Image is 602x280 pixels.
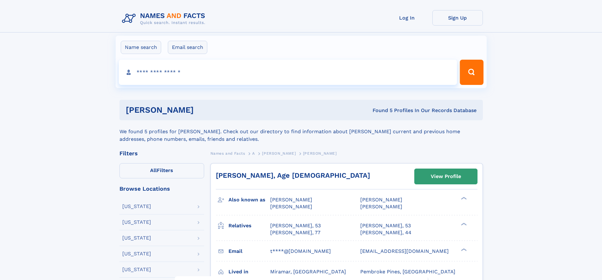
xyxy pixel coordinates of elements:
h3: Email [228,246,270,257]
span: Miramar, [GEOGRAPHIC_DATA] [270,269,346,275]
span: [PERSON_NAME] [360,197,402,203]
div: [US_STATE] [122,267,151,272]
div: ❯ [459,222,467,226]
span: [PERSON_NAME] [360,204,402,210]
div: Browse Locations [119,186,204,192]
input: search input [119,60,457,85]
span: [PERSON_NAME] [270,204,312,210]
h3: Also known as [228,194,270,205]
a: Sign Up [432,10,483,26]
div: [US_STATE] [122,251,151,256]
span: [PERSON_NAME] [262,151,296,156]
label: Filters [119,163,204,178]
div: We found 5 profiles for [PERSON_NAME]. Check out our directory to find information about [PERSON_... [119,120,483,143]
a: [PERSON_NAME], 44 [360,229,411,236]
button: Search Button [460,60,483,85]
span: [PERSON_NAME] [303,151,337,156]
label: Email search [168,41,207,54]
a: [PERSON_NAME] [262,149,296,157]
div: [US_STATE] [122,220,151,225]
a: A [252,149,255,157]
span: All [150,167,157,173]
a: [PERSON_NAME], 53 [270,222,321,229]
div: ❯ [459,247,467,252]
div: View Profile [431,169,461,184]
span: [PERSON_NAME] [270,197,312,203]
div: ❯ [459,196,467,200]
div: Found 5 Profiles In Our Records Database [283,107,477,114]
span: Pembroke Pines, [GEOGRAPHIC_DATA] [360,269,455,275]
h1: [PERSON_NAME] [126,106,283,114]
span: [EMAIL_ADDRESS][DOMAIN_NAME] [360,248,449,254]
img: Logo Names and Facts [119,10,210,27]
span: A [252,151,255,156]
div: [US_STATE] [122,235,151,241]
a: [PERSON_NAME], 77 [270,229,320,236]
label: Name search [121,41,161,54]
h3: Lived in [228,266,270,277]
div: [US_STATE] [122,204,151,209]
a: Log In [382,10,432,26]
a: Names and Facts [210,149,245,157]
a: [PERSON_NAME], 53 [360,222,411,229]
a: [PERSON_NAME], Age [DEMOGRAPHIC_DATA] [216,171,370,179]
a: View Profile [415,169,477,184]
div: Filters [119,151,204,156]
h3: Relatives [228,220,270,231]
